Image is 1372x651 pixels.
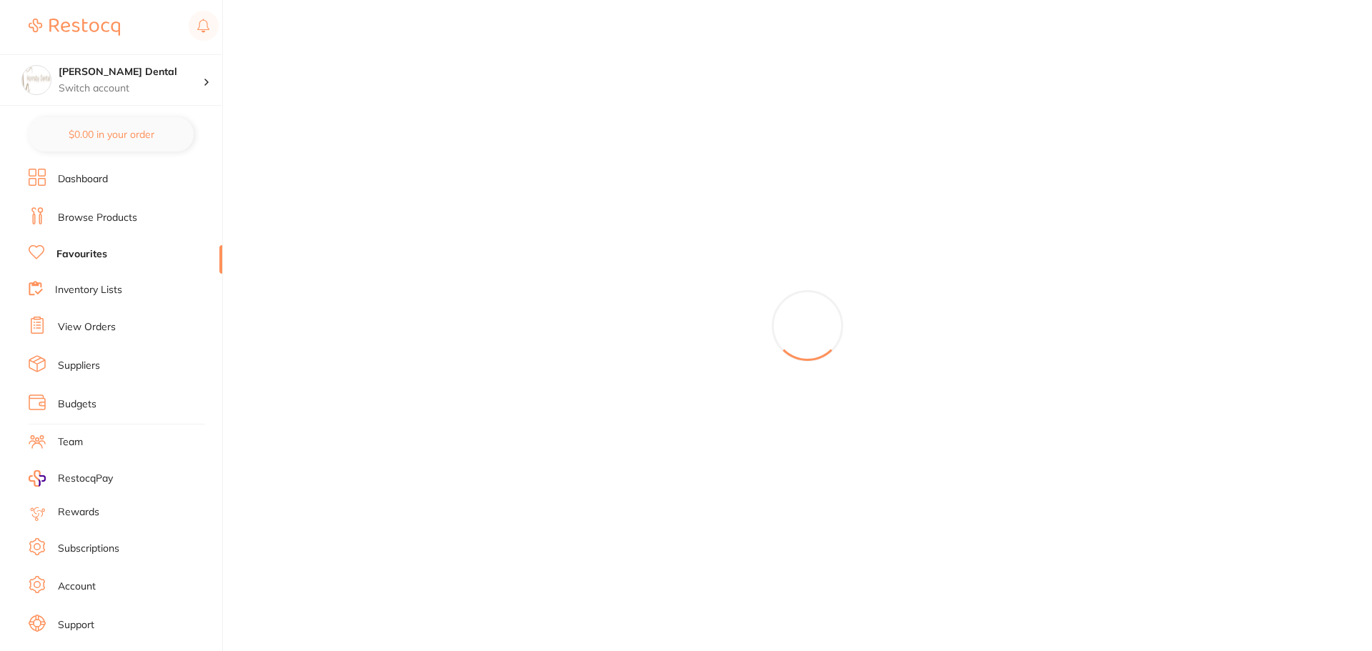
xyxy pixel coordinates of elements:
button: $0.00 in your order [29,117,194,151]
a: Account [58,580,96,594]
a: Browse Products [58,211,137,225]
p: Switch account [59,81,203,96]
a: Rewards [58,505,99,520]
a: Team [58,435,83,449]
a: Restocq Logo [29,11,120,44]
img: RestocqPay [29,470,46,487]
a: Dashboard [58,172,108,187]
a: RestocqPay [29,470,113,487]
a: Support [58,618,94,632]
a: View Orders [58,320,116,334]
a: Suppliers [58,359,100,373]
a: Favourites [56,247,107,262]
a: Inventory Lists [55,283,122,297]
a: Budgets [58,397,96,412]
span: RestocqPay [58,472,113,486]
img: Restocq Logo [29,19,120,36]
a: Subscriptions [58,542,119,556]
img: Hornsby Dental [22,66,51,94]
h4: Hornsby Dental [59,65,203,79]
